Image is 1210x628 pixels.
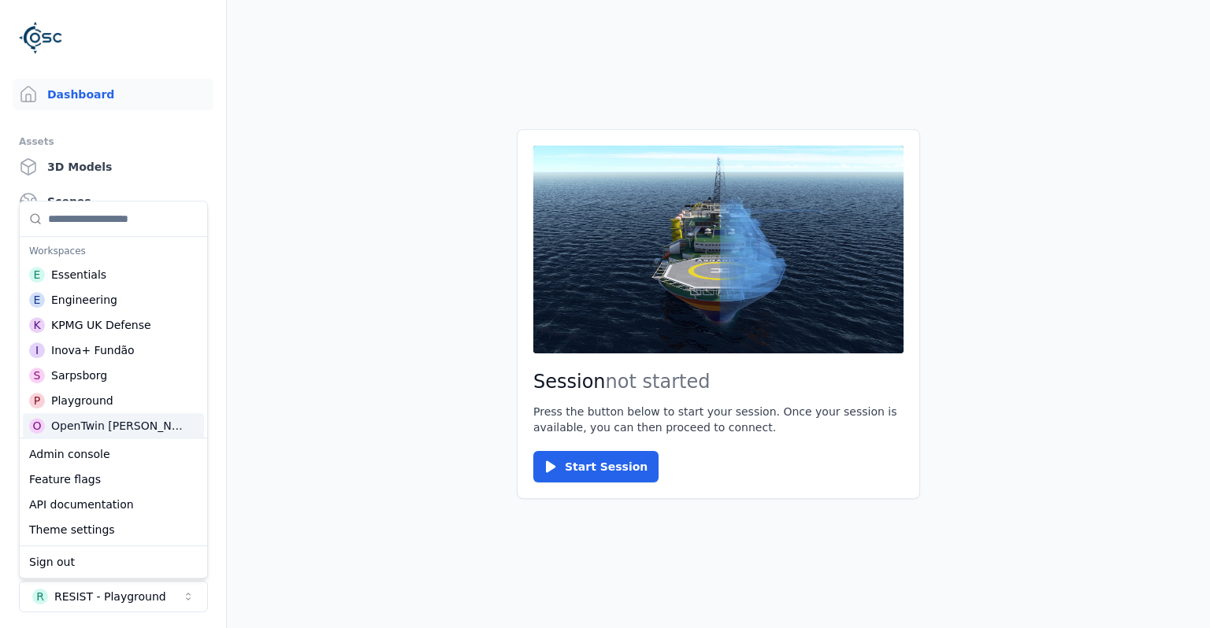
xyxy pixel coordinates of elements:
[19,581,208,612] button: Select a workspace
[23,549,204,574] div: Sign out
[29,368,45,383] div: S
[29,342,45,358] div: I
[19,132,207,151] div: Assets
[13,79,213,110] a: Dashboard
[19,16,63,60] img: Logo
[54,589,166,604] div: RESIST - Playground
[29,317,45,333] div: K
[29,267,45,283] div: E
[606,371,711,393] span: not started
[51,393,113,408] div: Playground
[23,441,204,467] div: Admin console
[29,393,45,408] div: P
[13,186,213,217] a: Scenes
[29,418,45,434] div: O
[533,369,904,394] h2: Session
[533,404,904,435] p: Press the button below to start your session. Once your session is available, you can then procee...
[51,267,106,283] div: Essentials
[23,492,204,517] div: API documentation
[13,151,213,183] a: 3D Models
[23,467,204,492] div: Feature flags
[51,418,186,434] div: OpenTwin [PERSON_NAME]
[51,292,117,308] div: Engineering
[20,546,207,578] div: Suggestions
[29,292,45,308] div: E
[23,517,204,542] div: Theme settings
[51,317,151,333] div: KPMG UK Defense
[13,434,213,466] a: Sessions
[51,368,107,383] div: Sarpsborg
[13,327,213,359] a: Documentation
[23,240,204,262] div: Workspaces
[13,220,213,252] a: Datasets
[32,589,48,604] div: R
[20,438,207,545] div: Suggestions
[13,400,213,431] a: Team
[533,451,659,482] button: Start Session
[13,255,213,286] a: Recordings
[20,201,207,438] div: Suggestions
[51,342,135,358] div: Inova+ Fundão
